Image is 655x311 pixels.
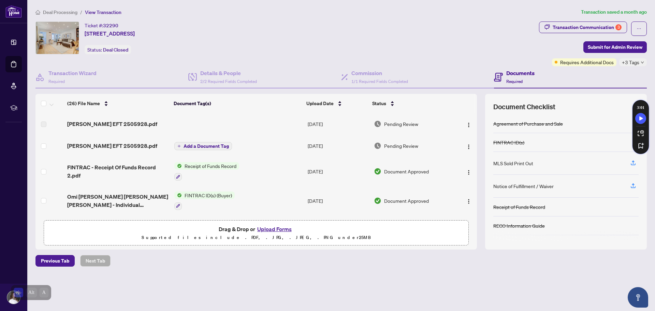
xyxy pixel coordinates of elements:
img: Logo [466,144,471,150]
span: Requires Additional Docs [560,58,614,66]
div: Ticket #: [85,22,118,29]
div: RECO Information Guide [493,222,545,229]
div: 3 [615,24,622,30]
button: Logo [463,118,474,129]
div: MLS Sold Print Out [493,159,533,167]
td: [DATE] [305,157,371,186]
span: Document Approved [384,168,429,175]
span: Submit for Admin Review [588,42,642,53]
img: Document Status [374,120,381,128]
button: Open asap [628,287,648,308]
img: Profile Icon [7,291,20,304]
th: Document Tag(s) [171,94,304,113]
span: Add a Document Tag [184,144,229,149]
div: Agreement of Purchase and Sale [493,120,563,127]
span: FINTRAC - Receipt Of Funds Record 2.pdf [67,163,169,180]
img: Logo [466,199,471,204]
span: 2/2 Required Fields Completed [200,79,257,84]
span: 32290 [103,23,118,29]
td: [DATE] [305,186,371,215]
div: Receipt of Funds Record [493,203,545,211]
span: Required [506,79,523,84]
button: Previous Tab [35,255,75,267]
span: [PERSON_NAME] EFT 2505928.pdf [67,142,157,150]
img: Logo [466,122,471,128]
span: Upload Date [306,100,334,107]
button: Status IconReceipt of Funds Record [174,162,239,181]
span: Required [48,79,65,84]
h4: Details & People [200,69,257,77]
span: [STREET_ADDRESS] [85,29,135,38]
img: Status Icon [174,192,182,199]
button: Transaction Communication3 [539,22,627,33]
td: [DATE] [305,113,371,135]
span: ellipsis [637,26,641,31]
div: Notice of Fulfillment / Waiver [493,182,554,190]
td: [DATE] [305,215,371,237]
span: Pending Review [384,142,418,150]
span: 1/1 Required Fields Completed [351,79,408,84]
td: [DATE] [305,135,371,157]
span: Drag & Drop orUpload FormsSupported files include .PDF, .JPG, .JPEG, .PNG under25MB [44,221,468,246]
span: Document Approved [384,197,429,204]
span: +3 Tags [622,58,639,66]
span: Deal Processing [43,9,77,15]
span: down [641,61,644,64]
th: Status [369,94,452,113]
span: Receipt of Funds Record [182,162,239,170]
img: logo [5,5,22,18]
button: Submit for Admin Review [583,41,647,53]
span: Pending Review [384,120,418,128]
span: Document Checklist [493,102,555,112]
div: FINTRAC ID(s) [493,139,524,146]
span: plus [177,144,181,148]
button: Next Tab [80,255,111,267]
img: Document Status [374,168,381,175]
span: [PERSON_NAME] EFT 2505928.pdf [67,120,157,128]
img: Logo [466,170,471,175]
span: Status [372,100,386,107]
div: Transaction Communication [553,22,622,33]
button: Logo [463,166,474,177]
span: Drag & Drop or [219,225,294,234]
div: Status: [85,45,131,54]
button: Logo [463,195,474,206]
button: Upload Forms [255,225,294,234]
span: Previous Tab [41,255,69,266]
h4: Commission [351,69,408,77]
button: Status IconFINTRAC ID(s) (Buyer) [174,192,235,210]
button: Logo [463,140,474,151]
span: (26) File Name [67,100,100,107]
li: / [80,8,82,16]
img: Document Status [374,142,381,150]
span: Omi [PERSON_NAME] [PERSON_NAME] [PERSON_NAME] - Individual Identification Information.pdf [67,193,169,209]
img: Document Status [374,197,381,204]
p: Supported files include .PDF, .JPG, .JPEG, .PNG under 25 MB [48,234,464,242]
span: FINTRAC ID(s) (Buyer) [182,192,235,199]
th: (26) File Name [64,94,171,113]
span: View Transaction [85,9,121,15]
img: Status Icon [174,162,182,170]
h4: Documents [506,69,535,77]
th: Upload Date [304,94,369,113]
button: Add a Document Tag [174,142,232,150]
span: Deal Closed [103,47,128,53]
h4: Transaction Wizard [48,69,97,77]
article: Transaction saved a month ago [581,8,647,16]
span: home [35,10,40,15]
img: IMG-C12021341_1.jpg [36,22,79,54]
